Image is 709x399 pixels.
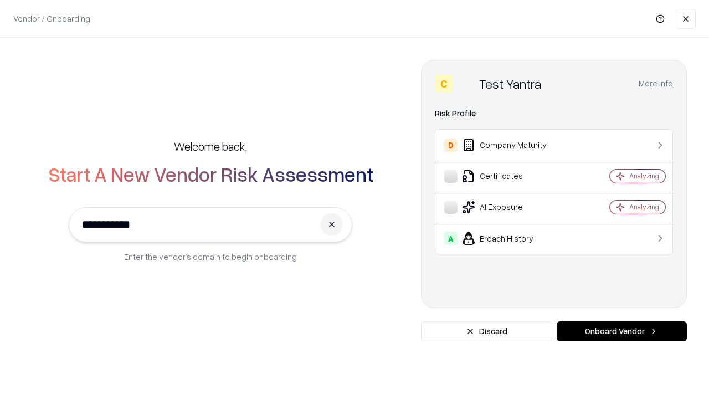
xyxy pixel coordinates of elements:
button: Discard [421,321,552,341]
p: Enter the vendor’s domain to begin onboarding [124,251,297,263]
p: Vendor / Onboarding [13,13,90,24]
div: A [444,232,458,245]
div: Test Yantra [479,75,541,93]
div: Company Maturity [444,139,577,152]
div: Certificates [444,170,577,183]
h5: Welcome back, [174,139,247,154]
button: More info [639,74,673,94]
div: Risk Profile [435,107,673,120]
div: C [435,75,453,93]
div: AI Exposure [444,201,577,214]
h2: Start A New Vendor Risk Assessment [48,163,373,185]
div: Analyzing [629,202,659,212]
div: D [444,139,458,152]
img: Test Yantra [457,75,475,93]
div: Breach History [444,232,577,245]
button: Onboard Vendor [557,321,687,341]
div: Analyzing [629,171,659,181]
